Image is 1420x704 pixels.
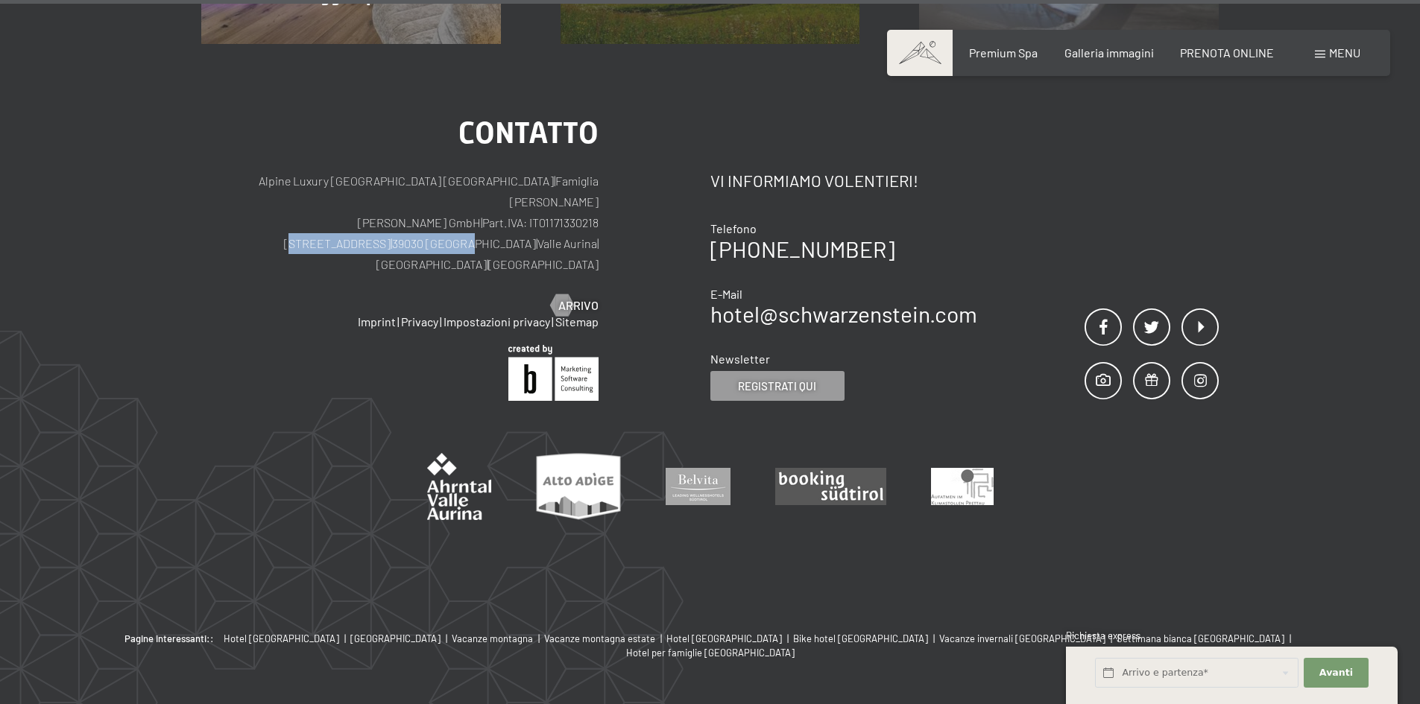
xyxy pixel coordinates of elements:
[224,632,339,644] span: Hotel [GEOGRAPHIC_DATA]
[1180,45,1274,60] a: PRENOTA ONLINE
[784,632,793,644] span: |
[391,236,392,250] span: |
[544,632,666,645] a: Vacanze montagna estate |
[666,632,793,645] a: Hotel [GEOGRAPHIC_DATA] |
[341,632,350,644] span: |
[738,378,816,394] span: Registrati qui
[657,632,666,644] span: |
[444,314,550,329] a: Impostazioni privacy
[969,45,1038,60] a: Premium Spa
[710,221,757,235] span: Telefono
[710,352,770,366] span: Newsletter
[544,632,655,644] span: Vacanze montagna estate
[481,215,482,229] span: |
[626,647,795,659] span: Hotel per famiglie [GEOGRAPHIC_DATA]
[558,297,599,314] span: Arrivo
[710,287,742,301] span: E-Mail
[939,632,1105,644] span: Vacanze invernali [GEOGRAPHIC_DATA]
[1066,630,1140,641] span: Richiesta express
[710,235,894,262] a: [PHONE_NUMBER]
[443,632,452,644] span: |
[358,314,396,329] a: Imprint
[793,632,928,644] span: Bike hotel [GEOGRAPHIC_DATA]
[452,632,533,644] span: Vacanze montagna
[710,171,918,190] span: Vi informiamo volentieri!
[1064,45,1154,60] a: Galleria immagini
[710,300,977,327] a: hotel@schwarzenstein.com
[1329,45,1360,60] span: Menu
[401,314,438,329] a: Privacy
[440,314,442,329] span: |
[201,171,599,275] p: Alpine Luxury [GEOGRAPHIC_DATA] [GEOGRAPHIC_DATA] Famiglia [PERSON_NAME] [PERSON_NAME] GmbH Part....
[939,632,1117,645] a: Vacanze invernali [GEOGRAPHIC_DATA] |
[666,632,782,644] span: Hotel [GEOGRAPHIC_DATA]
[536,236,537,250] span: |
[1304,658,1368,688] button: Avanti
[597,236,599,250] span: |
[552,314,554,329] span: |
[458,115,599,150] span: Contatto
[452,632,544,645] a: Vacanze montagna |
[487,257,488,271] span: |
[224,632,350,645] a: Hotel [GEOGRAPHIC_DATA] |
[350,632,452,645] a: [GEOGRAPHIC_DATA] |
[124,632,214,645] b: Pagine interessanti::
[350,632,441,644] span: [GEOGRAPHIC_DATA]
[508,345,599,401] img: Brandnamic GmbH | Leading Hospitality Solutions
[397,314,400,329] span: |
[930,632,939,644] span: |
[554,174,555,188] span: |
[626,646,795,659] a: Hotel per famiglie [GEOGRAPHIC_DATA]
[793,632,939,645] a: Bike hotel [GEOGRAPHIC_DATA] |
[535,632,544,644] span: |
[551,297,599,314] a: Arrivo
[555,314,599,329] a: Sitemap
[1319,666,1353,679] span: Avanti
